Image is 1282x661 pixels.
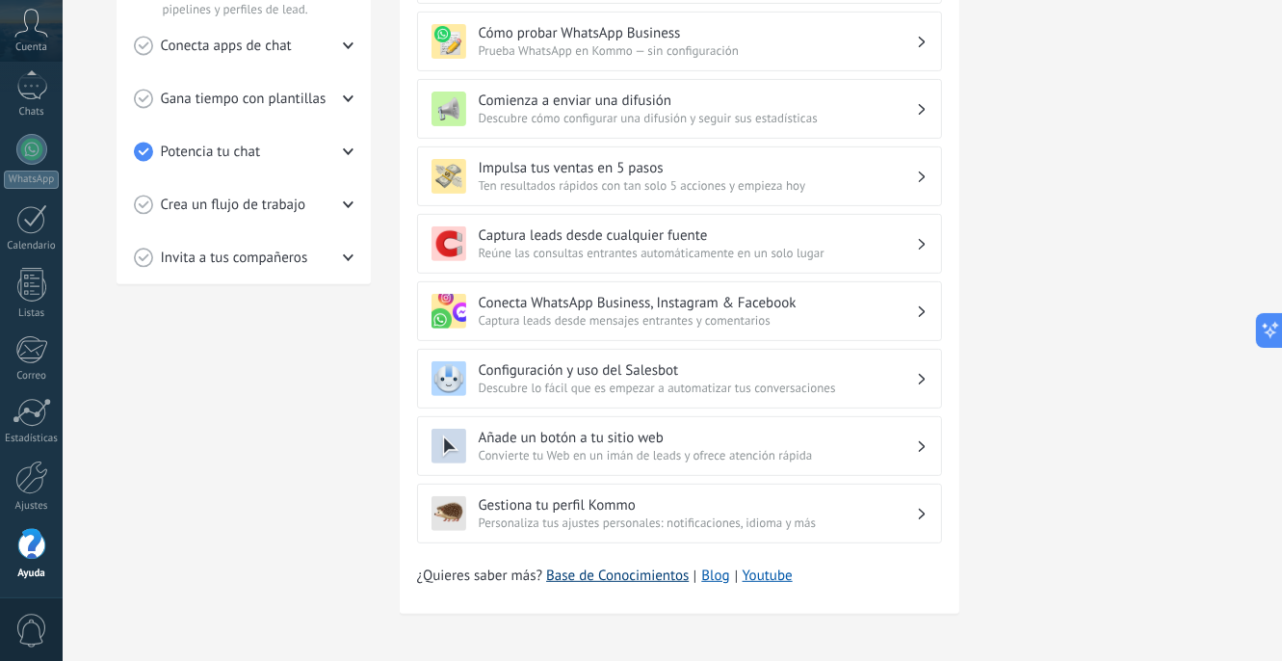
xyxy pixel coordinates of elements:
[161,196,306,215] span: Crea un flujo de trabajo
[479,226,916,245] h3: Captura leads desde cualquier fuente
[479,159,916,177] h3: Impulsa tus ventas en 5 pasos
[479,24,916,42] h3: Cómo probar WhatsApp Business
[479,245,916,261] span: Reúne las consultas entrantes automáticamente en un solo lugar
[546,567,689,586] a: Base de Conocimientos
[479,110,916,126] span: Descubre cómo configurar una difusión y seguir sus estadísticas
[161,37,292,56] span: Conecta apps de chat
[161,90,327,109] span: Gana tiempo con plantillas
[4,240,60,252] div: Calendario
[479,92,916,110] h3: Comienza a enviar una difusión
[479,515,916,531] span: Personaliza tus ajustes personales: notificaciones, idioma y más
[15,41,47,54] span: Cuenta
[4,106,60,119] div: Chats
[417,567,793,586] span: ¿Quieres saber más?
[4,171,59,189] div: WhatsApp
[479,447,916,463] span: Convierte tu Web en un imán de leads y ofrece atención rápida
[479,177,916,194] span: Ten resultados rápidos con tan solo 5 acciones y empieza hoy
[479,380,916,396] span: Descubre lo fácil que es empezar a automatizar tus conversaciones
[4,500,60,513] div: Ajustes
[4,370,60,383] div: Correo
[479,361,916,380] h3: Configuración y uso del Salesbot
[4,433,60,445] div: Estadísticas
[479,429,916,447] h3: Añade un botón a tu sitio web
[743,567,793,585] a: Youtube
[479,496,916,515] h3: Gestiona tu perfil Kommo
[161,143,261,162] span: Potencia tu chat
[4,307,60,320] div: Listas
[701,567,729,586] a: Blog
[161,249,308,268] span: Invita a tus compañeros
[479,312,916,329] span: Captura leads desde mensajes entrantes y comentarios
[4,568,60,580] div: Ayuda
[479,294,916,312] h3: Conecta WhatsApp Business, Instagram & Facebook
[479,42,916,59] span: Prueba WhatsApp en Kommo — sin configuración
